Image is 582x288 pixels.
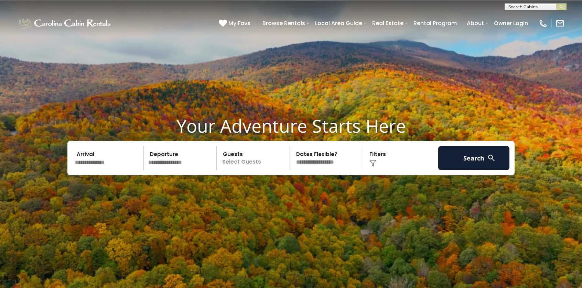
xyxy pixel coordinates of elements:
[555,19,565,28] img: mail-regular-white.png
[438,146,509,170] button: Search
[312,17,366,29] a: Local Area Guide
[369,17,407,29] a: Real Estate
[487,154,496,162] img: search-regular-white.png
[5,115,577,136] h1: Your Adventure Starts Here
[259,17,309,29] a: Browse Rentals
[491,17,531,29] a: Owner Login
[219,19,252,28] a: My Favs
[538,19,548,28] img: phone-regular-white.png
[17,16,112,30] img: White-1-1-2.png
[369,160,376,167] img: filter--v1.png
[463,17,487,29] a: About
[219,146,290,170] p: Select Guests
[228,19,250,27] span: My Favs
[410,17,460,29] a: Rental Program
